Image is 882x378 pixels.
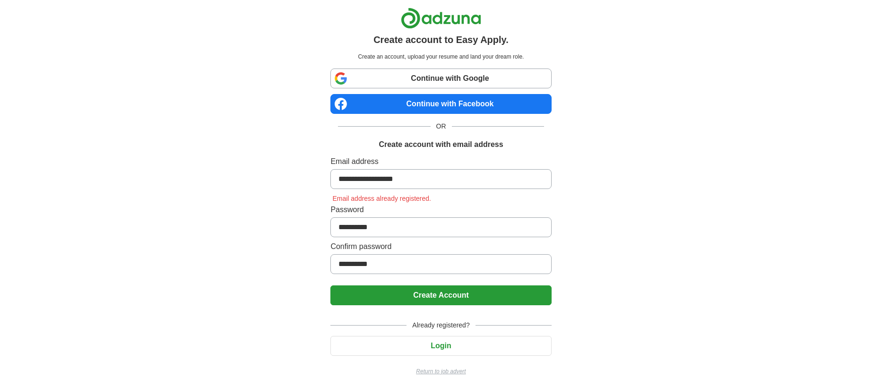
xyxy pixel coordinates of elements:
span: Email address already registered. [330,195,433,202]
img: Adzuna logo [401,8,481,29]
label: Password [330,204,551,215]
a: Return to job advert [330,367,551,376]
a: Continue with Facebook [330,94,551,114]
label: Email address [330,156,551,167]
h1: Create account to Easy Apply. [373,33,509,47]
button: Login [330,336,551,356]
a: Login [330,342,551,350]
button: Create Account [330,285,551,305]
span: Already registered? [406,320,475,330]
p: Create an account, upload your resume and land your dream role. [332,52,549,61]
a: Continue with Google [330,69,551,88]
h1: Create account with email address [379,139,503,150]
label: Confirm password [330,241,551,252]
span: OR [431,121,452,131]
